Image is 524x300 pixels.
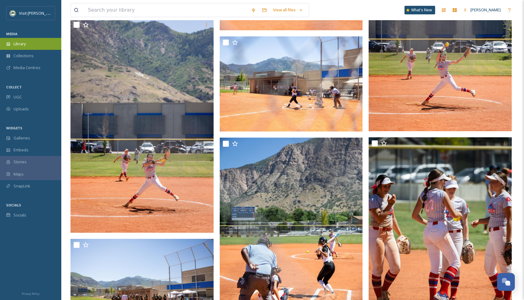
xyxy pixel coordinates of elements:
span: Maps [13,171,24,177]
span: SnapLink [13,183,30,189]
img: 230715-visit-ogden-softball-361.jpg [220,36,363,131]
span: WIDGETS [6,126,22,130]
img: Unknown.png [10,10,16,16]
span: Privacy Policy [22,292,40,296]
a: What's New [404,6,435,14]
button: Open Chat [497,273,515,291]
span: COLLECT [6,85,22,89]
span: Galleries [13,135,30,141]
span: MEDIA [6,31,17,36]
a: View all files [270,4,306,16]
a: Privacy Policy [22,290,40,297]
span: Library [13,41,26,47]
span: UGC [13,94,22,100]
span: Visit [PERSON_NAME] [19,10,58,16]
img: 230715-visit-ogden-softball-334.jpg [70,19,214,233]
span: [PERSON_NAME] [470,7,501,13]
span: Collections [13,53,34,59]
span: SOCIALS [6,203,21,207]
a: [PERSON_NAME] [460,4,504,16]
input: Search your library [85,3,248,17]
span: Stories [13,159,27,165]
span: Socials [13,212,26,218]
span: Media Centres [13,65,40,71]
span: Embeds [13,147,28,153]
span: Uploads [13,106,29,112]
